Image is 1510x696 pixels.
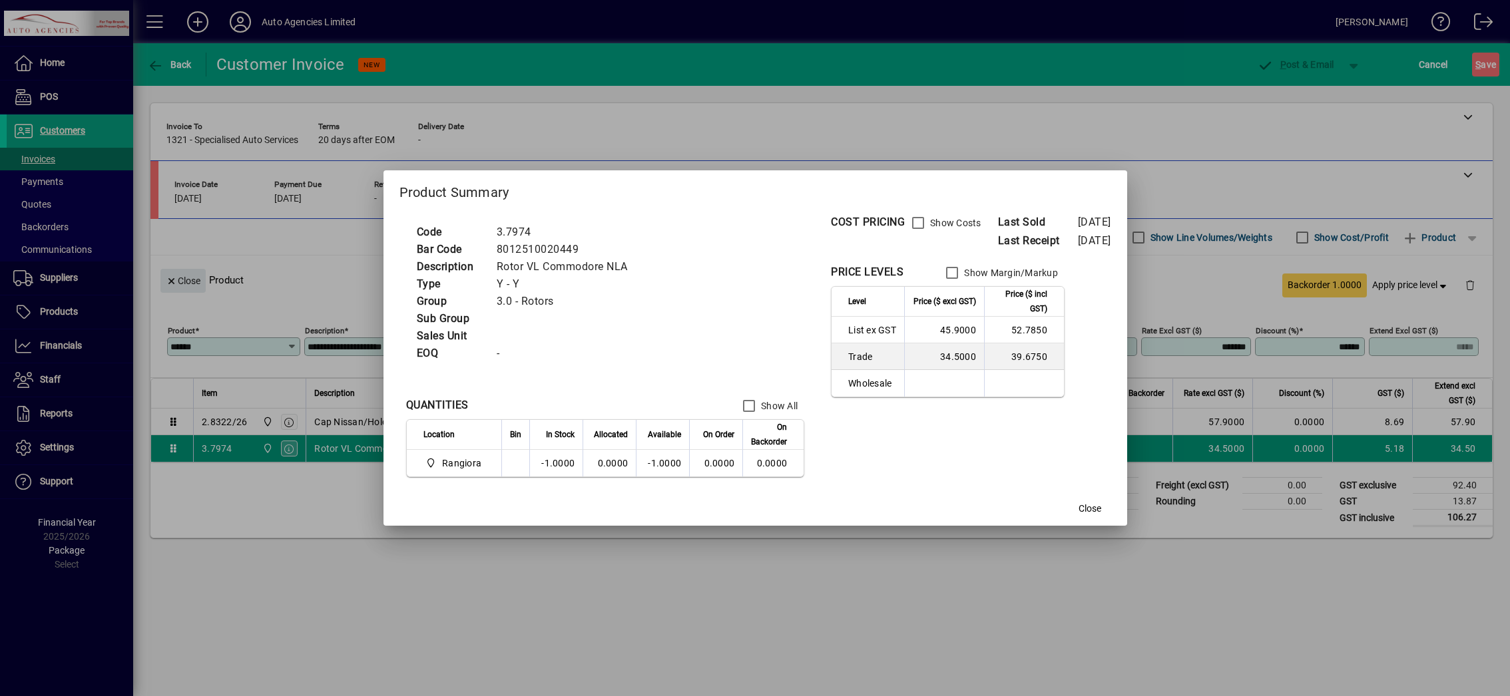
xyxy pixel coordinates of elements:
[742,450,804,476] td: 0.0000
[984,343,1064,370] td: 39.6750
[998,233,1078,249] span: Last Receipt
[490,258,644,275] td: Rotor VL Commodore NLA
[410,275,490,293] td: Type
[410,345,490,362] td: EOQ
[704,458,735,468] span: 0.0000
[406,397,469,413] div: QUANTITIES
[636,450,689,476] td: -1.0000
[410,241,490,258] td: Bar Code
[529,450,583,476] td: -1.0000
[423,455,487,471] span: Rangiora
[594,427,628,442] span: Allocated
[751,420,787,449] span: On Backorder
[583,450,636,476] td: 0.0000
[1079,502,1101,516] span: Close
[490,345,644,362] td: -
[410,224,490,241] td: Code
[913,294,976,309] span: Price ($ excl GST)
[927,216,981,230] label: Show Costs
[831,214,905,230] div: COST PRICING
[848,323,896,337] span: List ex GST
[703,427,734,442] span: On Order
[383,170,1127,209] h2: Product Summary
[848,350,896,363] span: Trade
[831,264,903,280] div: PRICE LEVELS
[1078,216,1111,228] span: [DATE]
[423,427,455,442] span: Location
[410,327,490,345] td: Sales Unit
[490,224,644,241] td: 3.7974
[546,427,575,442] span: In Stock
[490,275,644,293] td: Y - Y
[510,427,521,442] span: Bin
[490,293,644,310] td: 3.0 - Rotors
[410,310,490,327] td: Sub Group
[904,343,984,370] td: 34.5000
[410,293,490,310] td: Group
[984,317,1064,343] td: 52.7850
[442,456,481,470] span: Rangiora
[648,427,681,442] span: Available
[1069,496,1111,520] button: Close
[993,287,1047,316] span: Price ($ incl GST)
[490,241,644,258] td: 8012510020449
[961,266,1058,279] label: Show Margin/Markup
[758,399,798,413] label: Show All
[848,294,866,309] span: Level
[848,377,896,390] span: Wholesale
[998,214,1078,230] span: Last Sold
[904,317,984,343] td: 45.9000
[410,258,490,275] td: Description
[1078,234,1111,247] span: [DATE]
